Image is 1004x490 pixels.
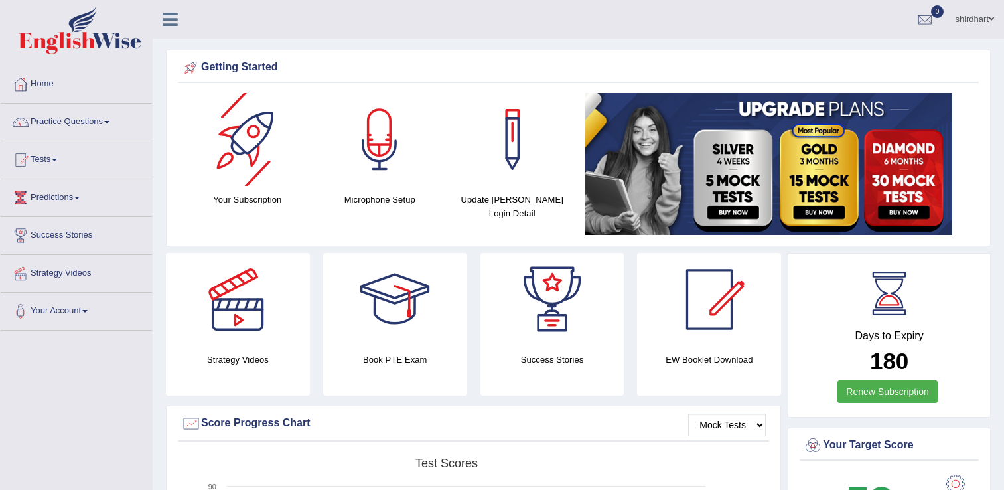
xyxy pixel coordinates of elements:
[166,353,310,367] h4: Strategy Videos
[637,353,781,367] h4: EW Booklet Download
[585,93,952,235] img: small5.jpg
[453,193,572,220] h4: Update [PERSON_NAME] Login Detail
[803,436,975,455] div: Your Target Score
[1,104,152,137] a: Practice Questions
[1,66,152,99] a: Home
[931,5,944,18] span: 0
[188,193,307,206] h4: Your Subscription
[181,58,975,78] div: Getting Started
[415,457,478,470] tspan: Test scores
[480,353,624,367] h4: Success Stories
[321,193,440,206] h4: Microphone Setup
[1,141,152,175] a: Tests
[323,353,467,367] h4: Book PTE Exam
[870,348,908,374] b: 180
[803,330,975,342] h4: Days to Expiry
[1,179,152,212] a: Predictions
[181,414,766,434] div: Score Progress Chart
[1,293,152,326] a: Your Account
[1,217,152,250] a: Success Stories
[837,380,938,403] a: Renew Subscription
[1,255,152,288] a: Strategy Videos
